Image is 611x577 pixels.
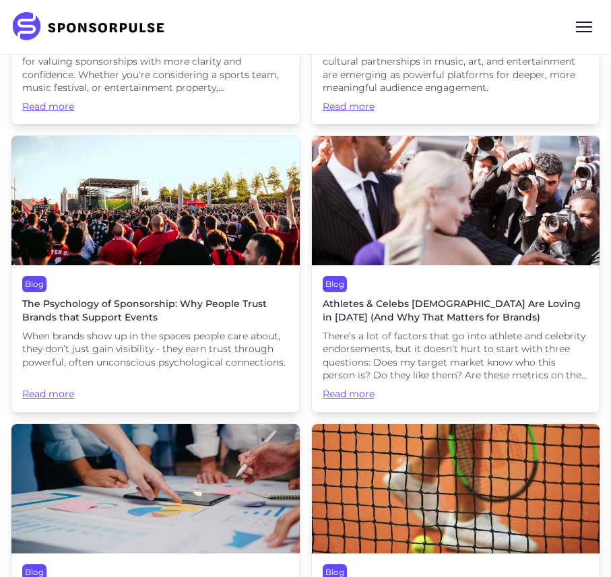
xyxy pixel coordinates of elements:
[22,42,289,94] span: In this blog, we’re breaking down a proven framework for valuing sponsorships with more clarity a...
[22,330,289,370] span: When brands show up in the spaces people care about, they don’t just gain visibility - they earn ...
[11,424,300,553] img: Getty Images from Unsplash
[323,298,589,324] span: Athletes & Celebs [DEMOGRAPHIC_DATA] Are Loving in [DATE] (And Why That Matters for Brands)
[22,298,289,324] span: The Psychology of Sponsorship: Why People Trust Brands that Support Events
[312,424,600,553] img: John Formander courtesy of Unsplash
[323,100,589,114] span: Read more
[11,136,300,265] img: Sebastian Pociecha courtesy of Unsplash
[544,512,611,577] iframe: Chat Widget
[568,11,600,43] div: Menu
[22,100,289,114] span: Read more
[311,135,601,412] a: BlogAthletes & Celebs [DEMOGRAPHIC_DATA] Are Loving in [DATE] (And Why That Matters for Brands)Th...
[22,276,46,292] div: Blog
[323,388,589,401] span: Read more
[323,42,589,94] span: As brands look beyond traditional sports sponsorships, cultural partnerships in music, art, and e...
[11,135,300,412] a: BlogThe Psychology of Sponsorship: Why People Trust Brands that Support EventsWhen brands show up...
[22,374,289,401] span: Read more
[323,276,347,292] div: Blog
[11,12,174,42] img: SponsorPulse
[323,330,589,382] span: There’s a lot of factors that go into athlete and celebrity endorsements, but it doesn’t hurt to ...
[312,136,600,265] img: Getty Images courtesy of Unsplash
